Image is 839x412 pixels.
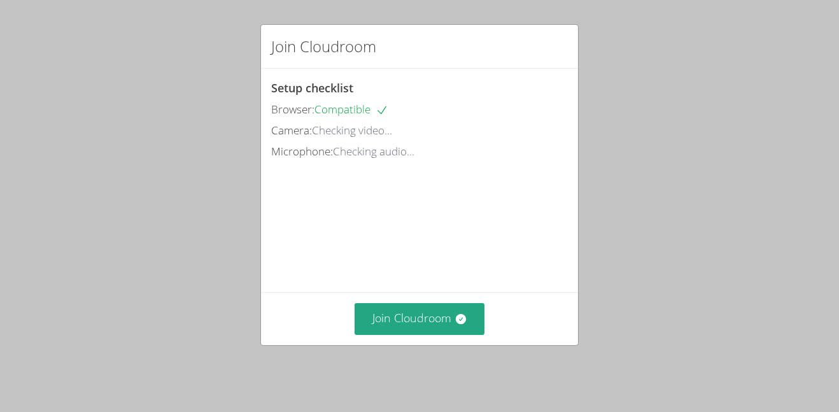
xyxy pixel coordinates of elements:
[271,144,333,159] span: Microphone:
[355,303,485,334] button: Join Cloudroom
[333,144,414,159] span: Checking audio...
[271,80,353,96] span: Setup checklist
[312,123,392,138] span: Checking video...
[314,102,388,117] span: Compatible
[271,123,312,138] span: Camera:
[271,102,314,117] span: Browser:
[271,35,376,58] h2: Join Cloudroom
